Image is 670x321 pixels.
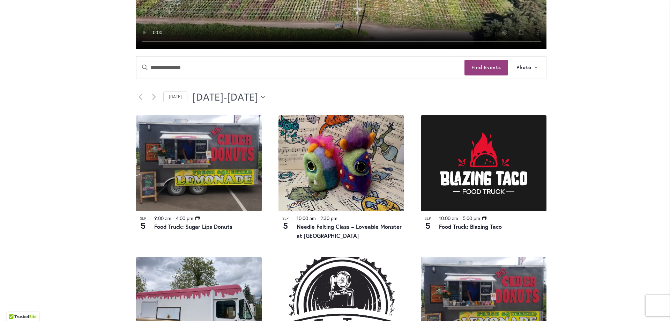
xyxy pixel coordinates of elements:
[5,296,25,316] iframe: Launch Accessibility Center
[297,215,316,221] time: 10:00 am
[150,93,158,101] a: Next Events
[463,215,480,221] time: 5:00 pm
[154,215,171,221] time: 9:00 am
[297,223,402,239] a: Needle Felting Class – Loveable Monster at [GEOGRAPHIC_DATA]
[193,90,265,104] button: Click to toggle datepicker
[176,215,193,221] time: 4:00 pm
[163,92,187,102] a: Click to select today's date
[421,220,435,232] span: 5
[136,93,144,101] a: Previous Events
[173,215,174,221] span: -
[136,216,150,221] span: Sep
[193,90,224,104] span: [DATE]
[317,215,319,221] span: -
[320,215,337,221] time: 2:30 pm
[224,90,227,104] span: -
[278,115,404,211] img: 1e0af4dd333d4464c5851e97ba206ad7
[439,223,502,230] a: Food Truck: Blazing Taco
[516,64,531,72] span: Photo
[154,223,232,230] a: Food Truck: Sugar Lips Donuts
[227,90,258,104] span: [DATE]
[464,60,508,75] button: Find Events
[136,57,464,79] input: Enter Keyword. Search for events by Keyword.
[136,115,262,211] img: Food Truck: Sugar Lips Apple Cider Donuts
[508,57,546,79] button: Photo
[136,220,150,232] span: 5
[421,115,546,211] img: Blazing Taco Food Truck
[421,216,435,221] span: Sep
[278,220,292,232] span: 5
[278,216,292,221] span: Sep
[439,215,458,221] time: 10:00 am
[460,215,461,221] span: -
